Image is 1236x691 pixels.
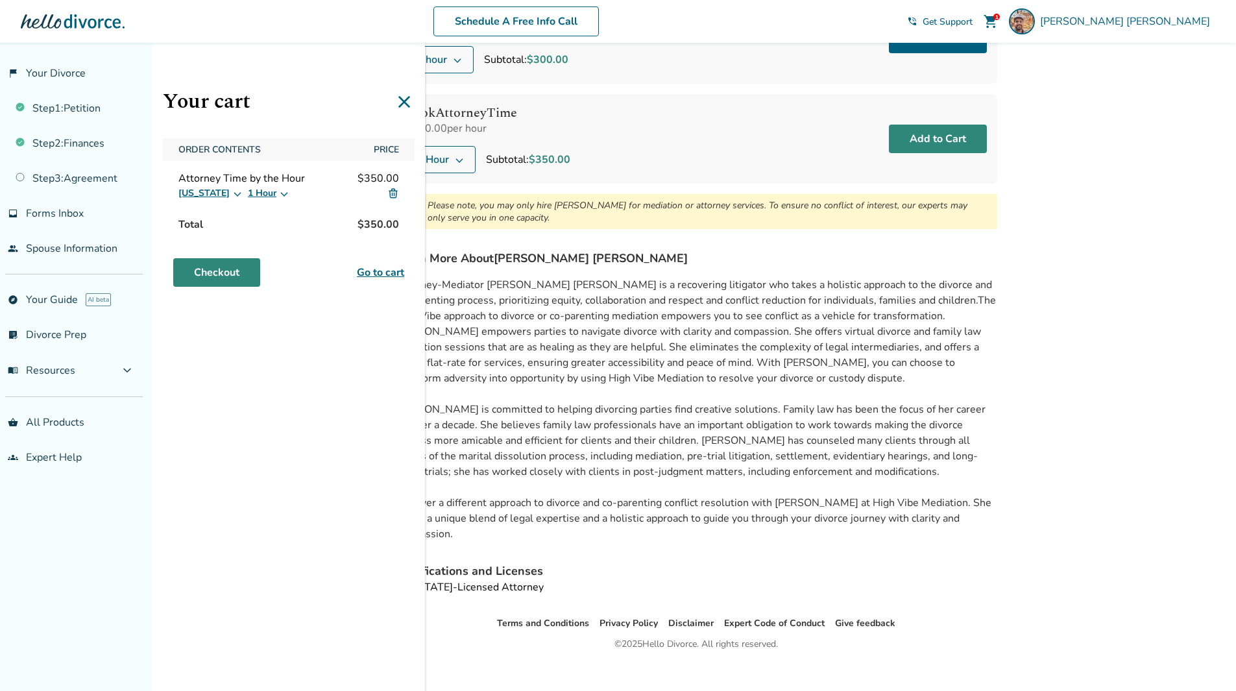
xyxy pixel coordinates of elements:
[163,86,415,117] h1: Your cart
[923,16,973,28] span: Get Support
[387,188,399,199] img: Delete
[8,417,18,428] span: shopping_basket
[352,212,404,237] span: $350.00
[983,14,999,29] span: shopping_cart
[1040,14,1215,29] span: [PERSON_NAME] [PERSON_NAME]
[26,206,84,221] span: Forms Inbox
[357,265,404,280] a: Go to cart
[484,52,568,67] div: Subtotal:
[8,365,18,376] span: menu_book
[835,616,895,631] li: Give feedback
[395,278,992,308] span: Attorney-Mediator [PERSON_NAME] [PERSON_NAME] is a recovering litigator who takes a holistic appr...
[668,616,714,631] li: Disclaimer
[8,363,75,378] span: Resources
[395,250,997,267] h4: Learn More About [PERSON_NAME] [PERSON_NAME]
[417,152,449,167] span: 1 Hour
[119,363,135,378] span: expand_more
[993,14,1000,20] div: 1
[8,295,18,305] span: explore
[8,243,18,254] span: people
[8,68,18,79] span: flag_2
[173,212,208,237] span: Total
[907,16,917,27] span: phone_in_talk
[395,563,997,579] h4: Certifications and Licenses
[945,169,1236,691] iframe: Chat Widget
[173,138,363,161] span: Order Contents
[178,186,243,201] button: [US_STATE]
[907,16,973,28] a: phone_in_talkGet Support
[529,152,570,167] span: $350.00
[178,171,305,186] span: Attorney Time by the Hour
[173,258,260,287] a: Checkout
[395,293,996,385] span: The High Vibe approach to divorce or co-parenting mediation empowers you to see conflict as a veh...
[8,330,18,340] span: list_alt_check
[8,208,18,219] span: inbox
[357,171,399,186] span: $350.00
[8,452,18,463] span: groups
[369,138,404,161] span: Price
[527,53,568,67] span: $300.00
[614,636,778,652] div: © 2025 Hello Divorce. All rights reserved.
[486,152,570,167] div: Subtotal:
[395,402,986,479] span: [PERSON_NAME] is committed to helping divorcing parties find creative solutions. Family law has b...
[497,617,589,629] a: Terms and Conditions
[406,104,570,121] h4: Book Attorney Time
[395,580,544,594] span: [US_STATE]-Licensed Attorney
[600,617,658,629] a: Privacy Policy
[406,146,476,173] button: 1 Hour
[433,6,599,36] a: Schedule A Free Info Call
[428,199,987,224] div: Please note, you may only hire [PERSON_NAME] for mediation or attorney services. To ensure no con...
[417,52,447,67] span: 1 hour
[248,186,289,201] button: 1 Hour
[889,125,987,153] button: Add to Cart
[86,293,111,306] span: AI beta
[395,496,991,541] span: Discover a different approach to divorce and co-parenting conflict resolution with [PERSON_NAME] ...
[724,617,825,629] a: Expert Code of Conduct
[406,46,474,73] button: 1 hour
[406,121,570,136] div: $350.00 per hour
[1009,8,1035,34] img: EDGAR LOZANO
